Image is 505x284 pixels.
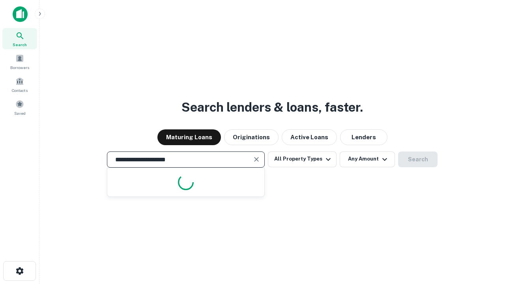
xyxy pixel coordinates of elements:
[282,129,337,145] button: Active Loans
[340,129,387,145] button: Lenders
[12,87,28,93] span: Contacts
[2,51,37,72] a: Borrowers
[340,151,395,167] button: Any Amount
[181,98,363,117] h3: Search lenders & loans, faster.
[2,74,37,95] a: Contacts
[268,151,337,167] button: All Property Types
[2,28,37,49] a: Search
[10,64,29,71] span: Borrowers
[466,221,505,259] iframe: Chat Widget
[251,154,262,165] button: Clear
[224,129,279,145] button: Originations
[13,41,27,48] span: Search
[2,97,37,118] a: Saved
[14,110,26,116] span: Saved
[13,6,28,22] img: capitalize-icon.png
[157,129,221,145] button: Maturing Loans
